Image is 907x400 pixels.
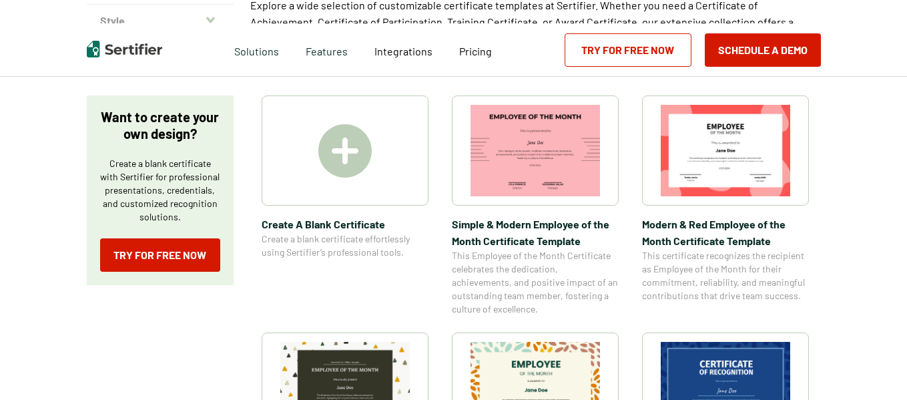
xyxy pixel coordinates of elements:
[565,33,691,67] a: Try for Free Now
[318,124,372,178] img: Create A Blank Certificate
[642,95,809,316] a: Modern & Red Employee of the Month Certificate TemplateModern & Red Employee of the Month Certifi...
[642,216,809,249] span: Modern & Red Employee of the Month Certificate Template
[471,105,600,196] img: Simple & Modern Employee of the Month Certificate Template
[374,45,432,57] span: Integrations
[452,249,619,316] span: This Employee of the Month Certificate celebrates the dedication, achievements, and positive impa...
[262,216,428,232] span: Create A Blank Certificate
[452,95,619,316] a: Simple & Modern Employee of the Month Certificate TemplateSimple & Modern Employee of the Month C...
[306,41,348,58] span: Features
[705,33,821,67] button: Schedule a Demo
[100,157,220,224] p: Create a blank certificate with Sertifier for professional presentations, credentials, and custom...
[87,5,234,37] button: Style
[661,105,790,196] img: Modern & Red Employee of the Month Certificate Template
[100,238,220,272] a: Try for Free Now
[374,41,432,58] a: Integrations
[642,249,809,303] span: This certificate recognizes the recipient as Employee of the Month for their commitment, reliabil...
[100,109,220,142] p: Want to create your own design?
[262,232,428,259] span: Create a blank certificate effortlessly using Sertifier’s professional tools.
[459,41,492,58] a: Pricing
[452,216,619,249] span: Simple & Modern Employee of the Month Certificate Template
[234,41,279,58] span: Solutions
[459,45,492,57] span: Pricing
[87,41,162,57] img: Sertifier | Digital Credentialing Platform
